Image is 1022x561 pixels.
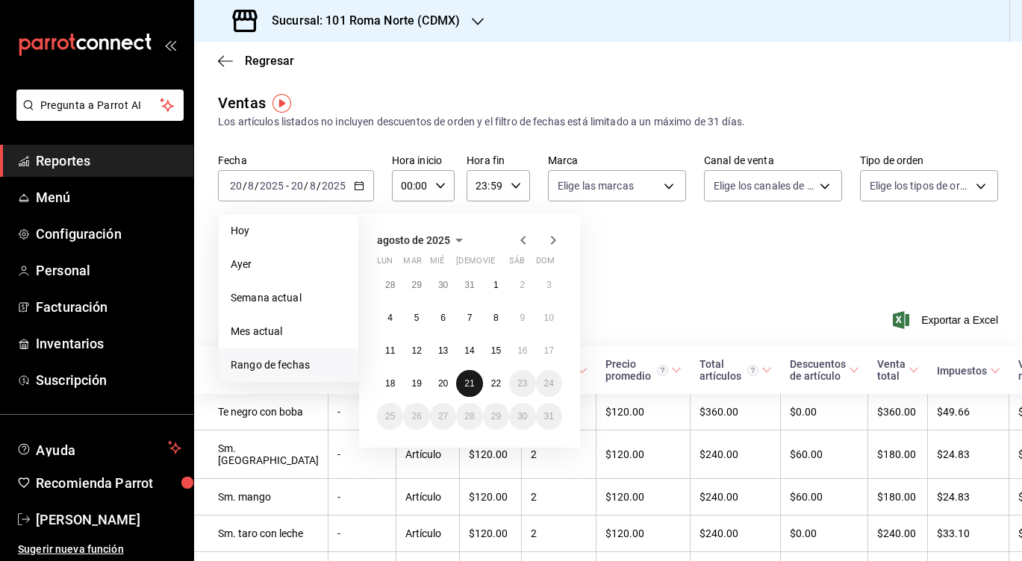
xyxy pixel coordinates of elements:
[704,155,842,166] label: Canal de venta
[411,378,421,389] abbr: 19 de agosto de 2025
[36,260,181,280] span: Personal
[896,311,998,329] button: Exportar a Excel
[194,430,328,479] td: Sm. [GEOGRAPHIC_DATA]
[868,394,928,430] td: $360.00
[36,187,181,207] span: Menú
[385,411,395,421] abbr: 25 de agosto de 2025
[522,430,596,479] td: 2
[403,403,429,430] button: 26 de agosto de 2025
[517,378,527,389] abbr: 23 de agosto de 2025
[464,378,474,389] abbr: 21 de agosto de 2025
[781,479,868,515] td: $60.00
[544,411,554,421] abbr: 31 de agosto de 2025
[36,333,181,354] span: Inventarios
[493,313,499,323] abbr: 8 de agosto de 2025
[517,411,527,421] abbr: 30 de agosto de 2025
[290,180,304,192] input: --
[509,403,535,430] button: 30 de agosto de 2025
[430,256,444,272] abbr: miércoles
[286,180,289,192] span: -
[483,370,509,397] button: 22 de agosto de 2025
[396,430,460,479] td: Artículo
[36,151,181,171] span: Reportes
[522,515,596,552] td: 2
[605,358,668,382] div: Precio promedio
[464,345,474,356] abbr: 14 de agosto de 2025
[781,515,868,552] td: $0.00
[460,515,522,552] td: $120.00
[247,180,255,192] input: --
[483,304,509,331] button: 8 de agosto de 2025
[438,280,448,290] abbr: 30 de julio de 2025
[392,155,455,166] label: Hora inicio
[509,256,525,272] abbr: sábado
[870,178,970,193] span: Elige los tipos de orden
[438,411,448,421] abbr: 27 de agosto de 2025
[509,272,535,298] button: 2 de agosto de 2025
[877,358,906,382] div: Venta total
[18,542,181,557] span: Sugerir nueva función
[36,473,181,493] span: Recomienda Parrot
[377,234,450,246] span: agosto de 2025
[438,345,448,356] abbr: 13 de agosto de 2025
[493,280,499,290] abbr: 1 de agosto de 2025
[194,394,328,430] td: Te negro con boba
[877,358,919,382] span: Venta total
[483,256,495,272] abbr: viernes
[868,430,928,479] td: $180.00
[691,479,781,515] td: $240.00
[544,345,554,356] abbr: 17 de agosto de 2025
[937,365,987,377] div: Impuestos
[546,280,552,290] abbr: 3 de agosto de 2025
[544,378,554,389] abbr: 24 de agosto de 2025
[714,178,814,193] span: Elige los canales de venta
[430,370,456,397] button: 20 de agosto de 2025
[438,378,448,389] abbr: 20 de agosto de 2025
[385,345,395,356] abbr: 11 de agosto de 2025
[229,180,243,192] input: --
[377,403,403,430] button: 25 de agosto de 2025
[491,411,501,421] abbr: 29 de agosto de 2025
[790,358,859,382] span: Descuentos de artículo
[928,394,1009,430] td: $49.66
[403,272,429,298] button: 29 de julio de 2025
[467,155,530,166] label: Hora fin
[403,304,429,331] button: 5 de agosto de 2025
[536,337,562,364] button: 17 de agosto de 2025
[781,430,868,479] td: $60.00
[36,510,181,530] span: [PERSON_NAME]
[304,180,308,192] span: /
[218,155,374,166] label: Fecha
[430,304,456,331] button: 6 de agosto de 2025
[231,324,346,339] span: Mes actual
[467,313,473,323] abbr: 7 de agosto de 2025
[414,313,420,323] abbr: 5 de agosto de 2025
[231,357,346,373] span: Rango de fechas
[520,313,525,323] abbr: 9 de agosto de 2025
[747,365,758,376] svg: El total artículos considera cambios de precios en los artículos así como costos adicionales por ...
[558,178,634,193] span: Elige las marcas
[456,403,482,430] button: 28 de agosto de 2025
[605,358,682,382] span: Precio promedio
[781,394,868,430] td: $0.00
[10,108,184,124] a: Pregunta a Parrot AI
[699,358,758,382] div: Total artículos
[596,479,691,515] td: $120.00
[596,430,691,479] td: $120.00
[699,358,772,382] span: Total artículos
[522,479,596,515] td: 2
[245,54,294,68] span: Regresar
[790,358,846,382] div: Descuentos de artículo
[517,345,527,356] abbr: 16 de agosto de 2025
[509,337,535,364] button: 16 de agosto de 2025
[548,155,686,166] label: Marca
[456,256,544,272] abbr: jueves
[328,515,396,552] td: -
[385,378,395,389] abbr: 18 de agosto de 2025
[328,394,396,430] td: -
[272,94,291,113] button: Tooltip marker
[483,272,509,298] button: 1 de agosto de 2025
[456,272,482,298] button: 31 de julio de 2025
[403,256,421,272] abbr: martes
